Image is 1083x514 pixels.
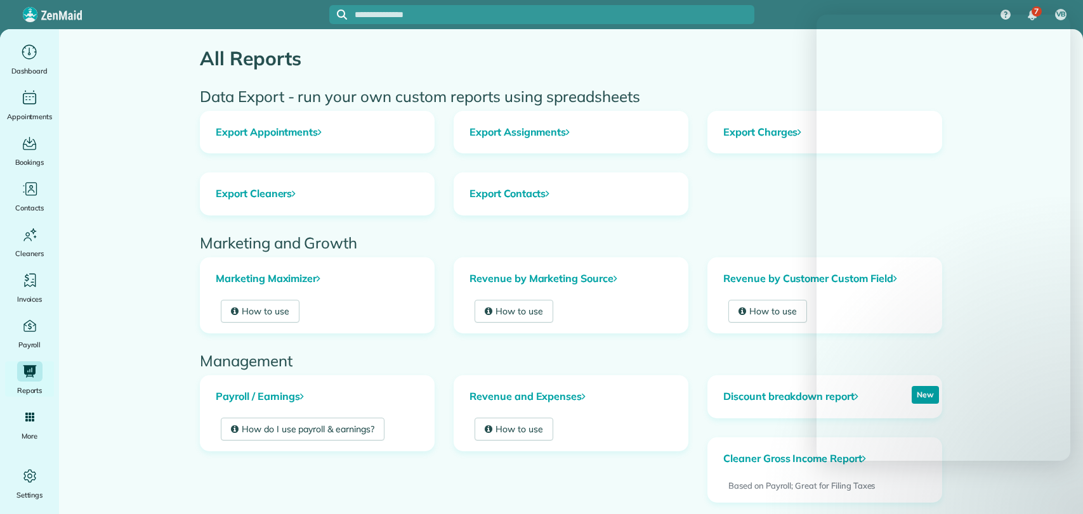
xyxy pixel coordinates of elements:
a: Bookings [5,133,54,169]
a: Contacts [5,179,54,214]
a: Export Appointments [200,112,434,153]
a: How to use [728,300,807,323]
a: Reports [5,361,54,397]
a: Export Contacts [454,173,688,215]
h2: Data Export - run your own custom reports using spreadsheets [200,88,942,105]
button: Focus search [329,10,347,20]
a: Cleaners [5,224,54,260]
a: Export Charges [708,112,942,153]
span: Invoices [17,293,43,305]
a: Invoices [5,270,54,305]
h1: All Reports [200,48,942,69]
a: Settings [5,466,54,501]
span: Dashboard [11,65,48,77]
a: Payroll / Earnings [200,376,434,418]
div: 7 unread notifications [1019,1,1046,29]
span: VB [1056,10,1066,20]
span: Appointments [7,110,53,123]
a: Marketing Maximizer [200,258,434,300]
span: Reports [17,384,43,397]
a: Revenue by Marketing Source [454,258,688,300]
a: How to use [221,300,299,323]
a: Payroll [5,316,54,351]
span: More [22,430,37,442]
a: Discount breakdown report [708,376,874,418]
a: Export Assignments [454,112,688,153]
span: Bookings [15,156,44,169]
span: Settings [16,489,43,501]
a: Appointments [5,87,54,123]
span: Cleaners [15,247,44,260]
h2: Marketing and Growth [200,235,942,251]
a: Export Cleaners [200,173,434,215]
iframe: Intercom live chat [817,15,1070,461]
span: Payroll [18,338,41,351]
a: How do I use payroll & earnings? [221,418,384,440]
h2: Management [200,352,942,369]
a: How to use [475,300,553,323]
iframe: Intercom live chat [1040,471,1070,501]
a: Revenue by Customer Custom Field [708,258,942,300]
a: Dashboard [5,42,54,77]
span: Contacts [15,202,44,214]
span: 7 [1034,6,1039,16]
a: Revenue and Expenses [454,376,688,418]
a: Cleaner Gross Income Report [708,438,881,480]
p: Based on Payroll; Great for Filing Taxes [728,480,921,492]
a: How to use [475,418,553,440]
svg: Focus search [337,10,347,20]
